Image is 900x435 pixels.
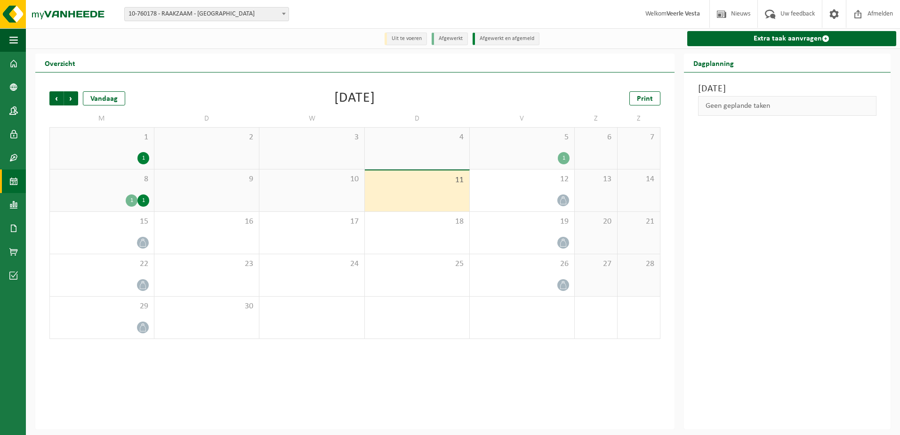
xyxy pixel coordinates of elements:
span: 7 [622,132,655,143]
span: 6 [579,132,612,143]
div: 1 [137,152,149,164]
span: Volgende [64,91,78,105]
a: Extra taak aanvragen [687,31,896,46]
td: Z [575,110,618,127]
span: 29 [55,301,149,312]
h3: [DATE] [698,82,876,96]
span: 10 [264,174,359,185]
td: M [49,110,154,127]
span: 10-760178 - RAAKZAAM - BELSELE [125,8,289,21]
span: 8 [55,174,149,185]
span: 13 [579,174,612,185]
div: 1 [137,194,149,207]
span: Print [637,95,653,103]
span: 30 [159,301,254,312]
h2: Overzicht [35,54,85,72]
span: 20 [579,217,612,227]
span: 12 [474,174,570,185]
td: W [259,110,364,127]
span: 26 [474,259,570,269]
a: Print [629,91,660,105]
span: 28 [622,259,655,269]
span: 3 [264,132,359,143]
div: Vandaag [83,91,125,105]
span: 14 [622,174,655,185]
span: 24 [264,259,359,269]
span: 17 [264,217,359,227]
span: 16 [159,217,254,227]
div: 1 [126,194,137,207]
strong: Veerle Vesta [667,10,700,17]
span: 19 [474,217,570,227]
li: Uit te voeren [385,32,427,45]
span: 4 [370,132,465,143]
span: 27 [579,259,612,269]
td: Z [618,110,660,127]
li: Afgewerkt en afgemeld [473,32,539,45]
div: 1 [558,152,570,164]
span: 15 [55,217,149,227]
span: 22 [55,259,149,269]
td: D [154,110,259,127]
td: D [365,110,470,127]
li: Afgewerkt [432,32,468,45]
span: Vorige [49,91,64,105]
span: 21 [622,217,655,227]
span: 9 [159,174,254,185]
div: [DATE] [334,91,375,105]
span: 10-760178 - RAAKZAAM - BELSELE [124,7,289,21]
span: 18 [370,217,465,227]
span: 25 [370,259,465,269]
span: 1 [55,132,149,143]
h2: Dagplanning [684,54,743,72]
span: 2 [159,132,254,143]
span: 23 [159,259,254,269]
div: Geen geplande taken [698,96,876,116]
span: 11 [370,175,465,185]
span: 5 [474,132,570,143]
td: V [470,110,575,127]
